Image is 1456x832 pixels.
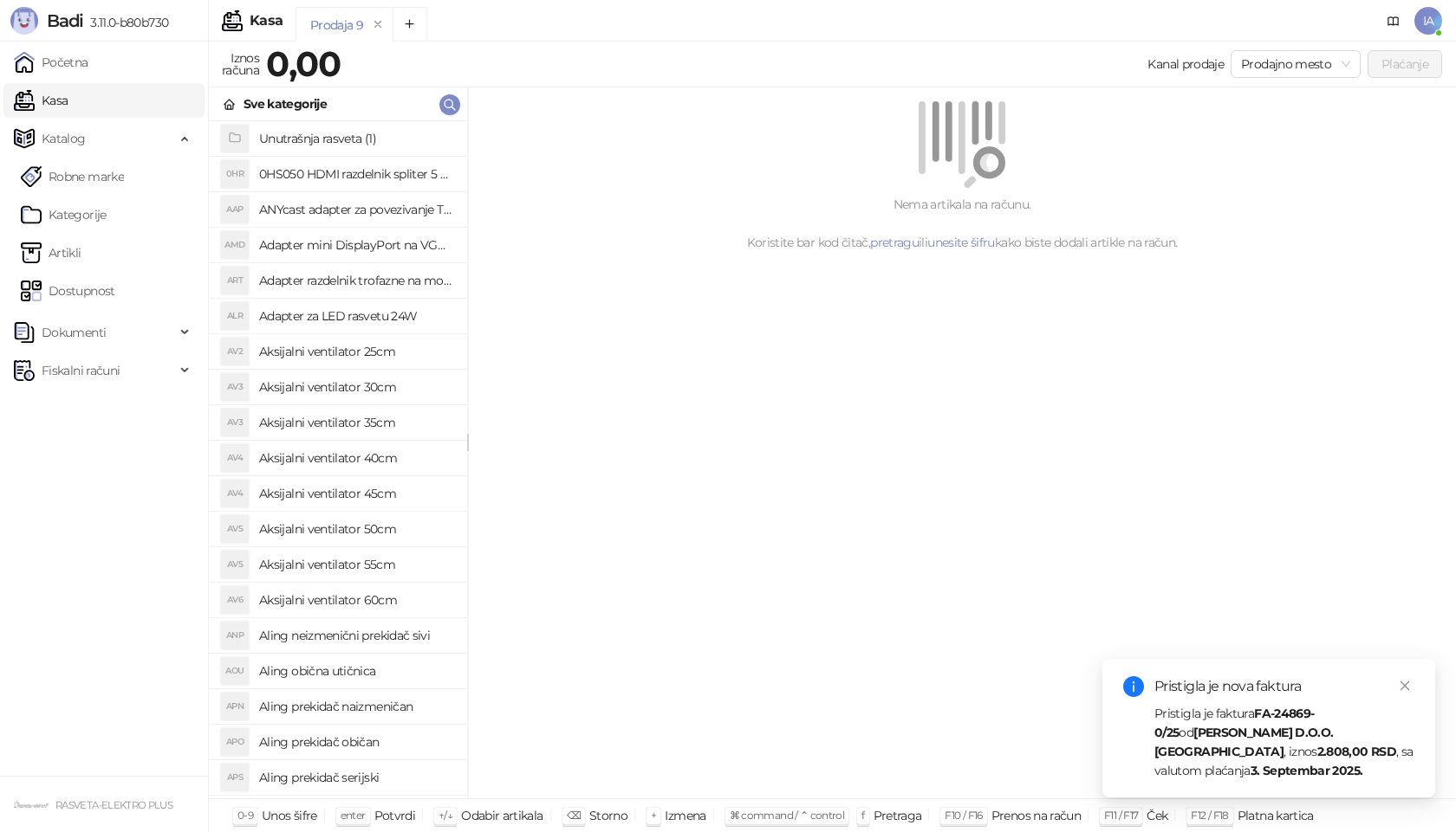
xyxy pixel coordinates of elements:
h4: Aling prekidač običan [259,728,453,756]
strong: 3. Septembar 2025. [1251,763,1362,778]
a: Dostupnost [21,274,115,308]
div: Kanal prodaje [1147,55,1224,74]
div: AV5 [221,551,249,578]
h4: Aling neizmenični prekidač sivi [259,622,453,649]
a: Dokumentacija [1380,7,1407,35]
div: AOU [221,657,249,685]
div: Izmena [665,804,705,827]
img: 64x64-companyLogo-4c9eac63-00ad-485c-9b48-57f283827d2d.png [14,787,49,822]
div: 0HR [221,160,249,188]
span: Badi [47,10,83,31]
div: AV3 [221,373,249,401]
div: ANP [221,622,249,649]
h4: Aksijalni ventilator 60cm [259,586,453,614]
div: grid [209,121,467,798]
h4: 0HS050 HDMI razdelnik spliter 5 ulaza na 1 izlaz sa daljinskim 4K [259,160,453,188]
span: Katalog [42,121,86,156]
h4: Aksijalni ventilator 30cm [259,373,453,401]
div: Storno [589,804,627,827]
a: unesite šifru [927,235,995,250]
span: F12 / F18 [1191,809,1228,822]
div: Pristigla je nova faktura [1154,676,1414,697]
div: Ček [1147,804,1167,827]
span: ↑/↓ [439,809,452,822]
a: Kasa [14,83,68,118]
h4: Adapter mini DisplayPort na VGA UVA-13 [259,231,453,259]
img: Logo [10,7,38,35]
div: Kasa [250,14,283,28]
span: ⌫ [567,809,581,822]
div: Unos šifre [262,804,317,827]
a: Robne marke [21,159,124,194]
div: AMD [221,231,249,259]
div: Potvrdi [374,804,416,827]
div: AV6 [221,586,249,614]
div: Sve kategorije [244,94,327,113]
div: AV3 [221,409,249,436]
div: Iznos računa [218,47,263,81]
span: F11 / F17 [1104,809,1138,822]
div: AV4 [221,480,249,507]
strong: [PERSON_NAME] D.O.O. [GEOGRAPHIC_DATA] [1154,725,1333,759]
h4: Aksijalni ventilator 45cm [259,480,453,507]
h4: Unutrašnja rasveta (1) [259,125,453,152]
a: Kategorije [21,197,107,232]
button: Plaćanje [1368,50,1442,78]
span: enter [341,809,366,822]
a: pretragu [870,235,919,250]
a: Close [1395,676,1414,695]
a: Početna [14,45,88,80]
div: Pristigla je faktura od , iznos , sa valutom plaćanja [1154,704,1414,780]
span: f [861,809,864,822]
div: Prenos na račun [991,804,1081,827]
small: RASVETA-ELEKTRO PLUS [55,799,172,811]
div: ALR [221,302,249,330]
a: ArtikliArtikli [21,235,81,270]
span: Fiskalni računi [42,353,120,388]
span: Dokumenti [42,315,106,350]
span: IA [1414,7,1442,35]
div: APS [221,764,249,791]
h4: Aling prekidač naizmeničan [259,693,453,720]
strong: 2.808,00 RSD [1317,744,1396,759]
span: 0-9 [237,809,253,822]
button: Add tab [393,7,427,42]
span: close [1399,680,1411,692]
h4: Aksijalni ventilator 25cm [259,338,453,365]
div: ART [221,267,249,294]
div: APO [221,728,249,756]
div: Pretraga [874,804,922,827]
div: APN [221,693,249,720]
span: ⌘ command / ⌃ control [730,809,845,822]
h4: Aling prekidač serijski [259,764,453,791]
div: Odabir artikala [461,804,543,827]
div: AV2 [221,338,249,365]
h4: Aksijalni ventilator 35cm [259,409,453,436]
h4: Adapter razdelnik trofazne na monofazne utičnice [259,267,453,294]
button: remove [367,17,389,32]
span: Prodajno mesto [1241,51,1350,77]
h4: Aling obična utičnica [259,657,453,685]
h4: Aksijalni ventilator 40cm [259,444,453,472]
div: Prodaja 9 [310,16,363,35]
span: info-circle [1123,676,1144,697]
span: 3.11.0-b80b730 [83,15,168,30]
strong: 0,00 [266,42,341,85]
h4: Aksijalni ventilator 55cm [259,551,453,578]
div: AAP [221,196,249,223]
h4: ANYcast adapter za povezivanje TV i mobilnog telefona [259,196,453,223]
h4: Aksijalni ventilator 50cm [259,515,453,543]
div: Nema artikala na računu. Koristite bar kod čitač, ili kako biste dodali artikle na račun. [489,195,1435,252]
h4: Adapter za LED rasvetu 24W [259,302,453,330]
span: F10 / F16 [945,809,982,822]
span: + [651,809,656,822]
div: AV4 [221,444,249,472]
div: AV5 [221,515,249,543]
div: Platna kartica [1238,804,1314,827]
